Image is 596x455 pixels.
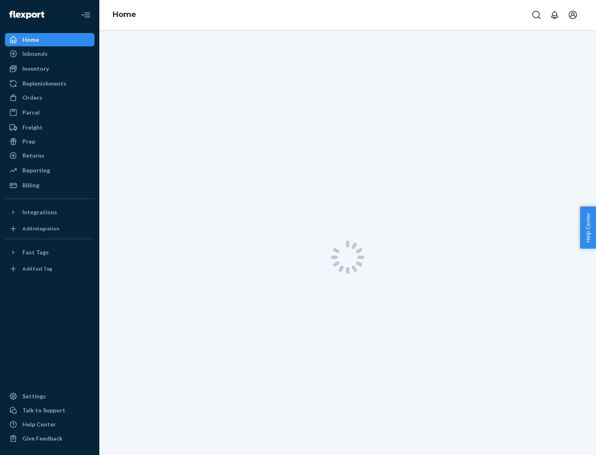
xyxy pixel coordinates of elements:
a: Orders [5,91,94,104]
a: Settings [5,390,94,403]
a: Reporting [5,164,94,177]
div: Add Fast Tag [22,265,52,272]
div: Returns [22,151,44,160]
div: Prep [22,137,35,146]
div: Add Integration [22,225,59,232]
button: Close Navigation [78,7,94,23]
button: Open account menu [565,7,581,23]
a: Home [5,33,94,46]
img: Flexport logo [9,11,44,19]
div: Reporting [22,166,50,175]
a: Inbounds [5,47,94,60]
div: Parcel [22,108,40,117]
a: Billing [5,179,94,192]
div: Freight [22,123,43,132]
div: Orders [22,93,42,102]
a: Replenishments [5,77,94,90]
div: Inbounds [22,50,48,58]
button: Talk to Support [5,404,94,417]
ol: breadcrumbs [106,3,143,27]
div: Talk to Support [22,406,65,414]
a: Inventory [5,62,94,75]
a: Prep [5,135,94,148]
button: Give Feedback [5,432,94,445]
div: Inventory [22,65,49,73]
a: Add Fast Tag [5,262,94,275]
a: Help Center [5,418,94,431]
div: Fast Tags [22,248,49,256]
div: Settings [22,392,46,400]
div: Integrations [22,208,57,216]
div: Help Center [22,420,56,429]
a: Add Integration [5,222,94,235]
button: Help Center [580,206,596,249]
button: Open notifications [546,7,563,23]
a: Parcel [5,106,94,119]
a: Home [113,10,136,19]
div: Give Feedback [22,434,62,443]
button: Fast Tags [5,246,94,259]
div: Home [22,36,39,44]
button: Integrations [5,206,94,219]
div: Billing [22,181,39,189]
div: Replenishments [22,79,66,88]
button: Open Search Box [528,7,545,23]
a: Freight [5,121,94,134]
a: Returns [5,149,94,162]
